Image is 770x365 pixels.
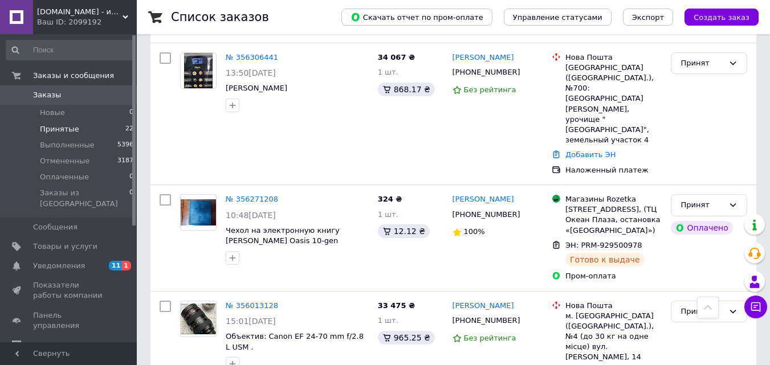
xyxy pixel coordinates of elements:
span: [PHONE_NUMBER] [453,210,520,219]
div: Принят [681,306,724,318]
div: Принят [681,58,724,69]
span: Показатели работы компании [33,280,105,301]
span: [PHONE_NUMBER] [453,68,520,76]
button: Управление статусами [504,9,612,26]
div: 868.17 ₴ [378,83,435,96]
div: [STREET_ADDRESS], (ТЦ Океан Плаза, остановка «[GEOGRAPHIC_DATA]») [565,204,662,236]
span: Оплаченные [40,172,89,182]
span: 3187 [117,156,133,166]
div: Нова Пошта [565,52,662,63]
a: № 356013128 [226,301,278,310]
span: 15:01[DATE] [226,317,276,326]
span: Выполненные [40,140,95,150]
span: Заказы из [GEOGRAPHIC_DATA] [40,188,129,208]
span: Сообщения [33,222,78,232]
span: Новые [40,108,65,118]
span: 11 [109,261,122,270]
div: Ваш ID: 2099192 [37,17,137,27]
input: Поиск [6,40,135,60]
span: Заказы и сообщения [33,71,114,81]
span: Панель управления [33,310,105,331]
span: 0 [129,188,133,208]
div: [GEOGRAPHIC_DATA] ([GEOGRAPHIC_DATA].), №700: [GEOGRAPHIC_DATA][PERSON_NAME], урочище "[GEOGRAPHI... [565,63,662,146]
span: 324 ₴ [378,195,402,203]
a: [PERSON_NAME] [453,52,514,63]
div: Принят [681,199,724,211]
div: Оплачено [671,221,732,235]
a: № 356271208 [226,195,278,203]
a: [PERSON_NAME] [453,194,514,205]
span: 13:50[DATE] [226,68,276,77]
span: Без рейтинга [464,334,516,342]
span: 34 067 ₴ [378,53,415,61]
img: Фото товару [181,199,216,226]
a: Добавить ЭН [565,150,616,159]
span: Без рейтинга [464,85,516,94]
span: Persona.net.ua - интернет магазин электроники и аксессуаров [37,7,123,17]
button: Создать заказ [685,9,759,26]
button: Скачать отчет по пром-оплате [341,9,492,26]
div: м. [GEOGRAPHIC_DATA] ([GEOGRAPHIC_DATA].), №4 (до 30 кг на одне місце) вул. [PERSON_NAME], 14 [565,311,662,363]
a: Чехол на электронную книгу [PERSON_NAME] Oasis 10-gen [226,226,340,245]
span: 0 [129,108,133,118]
span: 1 шт. [378,68,398,76]
span: [PHONE_NUMBER] [453,316,520,325]
div: Наложенный платеж [565,165,662,175]
a: [PERSON_NAME] [453,301,514,311]
span: Отмененные [40,156,89,166]
span: Создать заказ [694,13,749,22]
a: Объектив: Canon EF 24-70 mm f/2.8 L USM . [226,332,364,351]
div: Готово к выдаче [565,253,644,266]
span: Управление статусами [513,13,602,22]
span: 1 шт. [378,316,398,325]
span: 5396 [117,140,133,150]
span: ЭН: PRM-929500978 [565,241,642,249]
span: Отзывы [33,340,63,350]
span: Принятые [40,124,79,134]
span: Скачать отчет по пром-оплате [351,12,483,22]
h1: Список заказов [171,10,269,24]
span: 10:48[DATE] [226,211,276,220]
span: Экспорт [632,13,664,22]
div: Пром-оплата [565,271,662,281]
a: Создать заказ [673,13,759,21]
button: Экспорт [623,9,673,26]
a: Фото товару [180,52,217,89]
a: Фото товару [180,301,217,337]
span: 100% [464,227,485,236]
img: Фото товару [184,53,212,88]
span: 1 [122,261,131,270]
span: 0 [129,172,133,182]
span: Уведомления [33,261,85,271]
a: № 356306441 [226,53,278,61]
span: Товары и услуги [33,241,97,252]
span: Заказы [33,90,61,100]
div: Магазины Rozetka [565,194,662,204]
a: Фото товару [180,194,217,231]
div: Нова Пошта [565,301,662,311]
a: [PERSON_NAME] [226,84,287,92]
span: 22 [125,124,133,134]
img: Фото товару [181,304,216,334]
button: Чат с покупателем [744,296,767,318]
span: 33 475 ₴ [378,301,415,310]
span: 1 шт. [378,210,398,219]
div: 965.25 ₴ [378,331,435,345]
div: 12.12 ₴ [378,224,430,238]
